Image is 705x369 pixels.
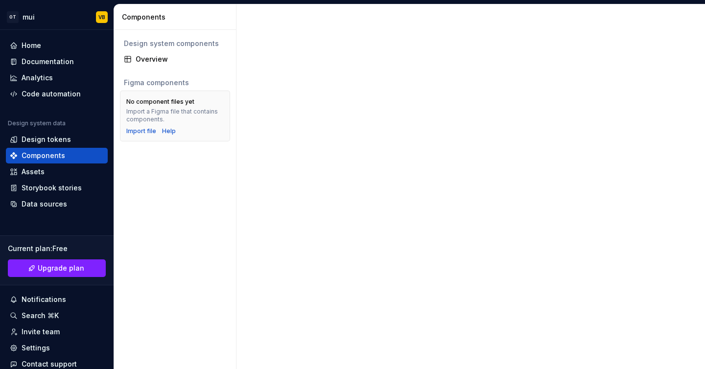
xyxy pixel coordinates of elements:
div: Invite team [22,327,60,337]
div: Components [122,12,232,22]
a: Analytics [6,70,108,86]
div: Current plan : Free [8,244,106,254]
div: Assets [22,167,45,177]
a: Components [6,148,108,163]
a: Assets [6,164,108,180]
a: Home [6,38,108,53]
div: No component files yet [126,98,194,106]
button: Notifications [6,292,108,307]
div: Code automation [22,89,81,99]
div: Notifications [22,295,66,304]
div: Storybook stories [22,183,82,193]
a: Documentation [6,54,108,69]
div: Data sources [22,199,67,209]
div: Components [22,151,65,161]
a: Settings [6,340,108,356]
div: Import a Figma file that contains components. [126,108,224,123]
div: Figma components [124,78,226,88]
div: Search ⌘K [22,311,59,321]
div: Home [22,41,41,50]
button: Import file [126,127,156,135]
a: Design tokens [6,132,108,147]
a: Code automation [6,86,108,102]
div: Documentation [22,57,74,67]
a: Invite team [6,324,108,340]
a: Storybook stories [6,180,108,196]
div: Settings [22,343,50,353]
div: OT [7,11,19,23]
span: Upgrade plan [38,263,84,273]
div: Design tokens [22,135,71,144]
a: Help [162,127,176,135]
div: mui [23,12,35,22]
button: Search ⌘K [6,308,108,323]
div: Contact support [22,359,77,369]
div: Overview [136,54,226,64]
div: VB [98,13,105,21]
a: Overview [120,51,230,67]
div: Design system components [124,39,226,48]
div: Analytics [22,73,53,83]
a: Upgrade plan [8,259,106,277]
div: Design system data [8,119,66,127]
a: Data sources [6,196,108,212]
button: OTmuiVB [2,6,112,27]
